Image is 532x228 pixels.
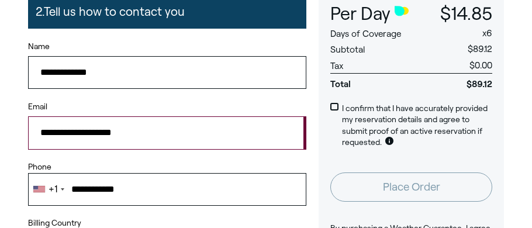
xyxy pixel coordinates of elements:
span: $14.85 [440,4,492,23]
div: +1 [49,184,57,194]
span: x 6 [482,28,492,38]
label: Name [28,41,307,53]
span: Subtotal [330,44,365,54]
button: Place Order [330,172,492,202]
span: $89.12 [427,73,493,90]
span: $89.12 [468,44,492,54]
div: Telephone country code [29,174,68,205]
span: Days of Coverage [330,29,401,39]
span: Total [330,73,427,90]
span: Tax [330,61,343,71]
label: Email [28,101,307,113]
span: $0.00 [469,60,492,70]
span: Per Day [330,4,391,24]
p: I confirm that I have accurately provided my reservation details and agree to submit proof of an ... [342,103,492,148]
label: Phone [28,161,307,173]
